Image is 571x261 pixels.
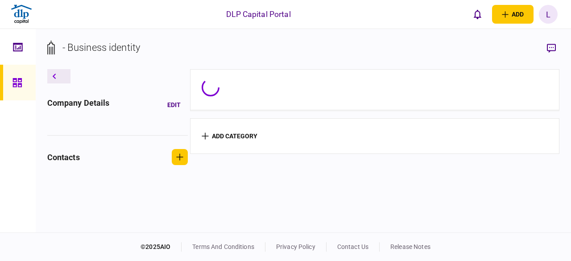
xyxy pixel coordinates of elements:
a: contact us [337,243,368,250]
a: release notes [390,243,430,250]
div: company details [47,97,110,113]
div: DLP Capital Portal [226,8,290,20]
img: client company logo [10,3,33,25]
button: L [539,5,558,24]
a: privacy policy [276,243,315,250]
a: terms and conditions [192,243,254,250]
div: contacts [47,151,80,163]
button: Edit [160,97,188,113]
div: © 2025 AIO [141,242,182,252]
div: - Business identity [62,40,141,55]
button: open notifications list [468,5,487,24]
button: open adding identity options [492,5,534,24]
button: add category [202,133,257,140]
